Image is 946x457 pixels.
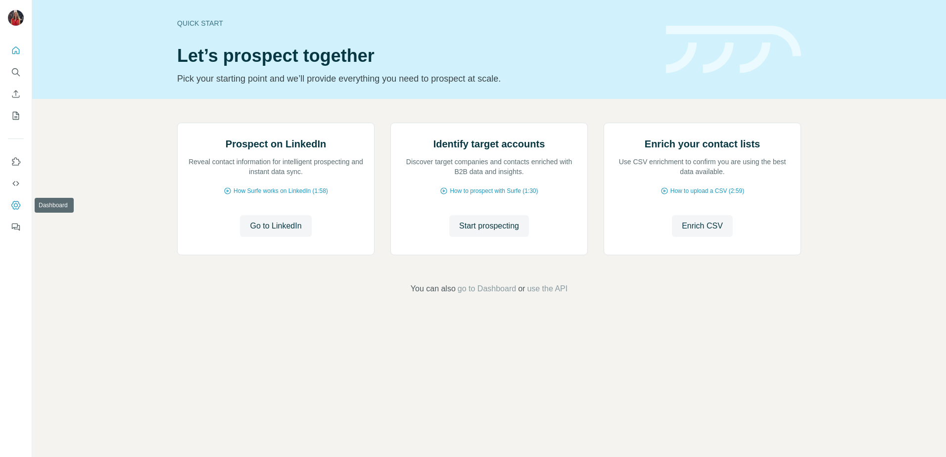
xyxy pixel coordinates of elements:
[8,107,24,125] button: My lists
[8,42,24,59] button: Quick start
[8,175,24,192] button: Use Surfe API
[250,220,301,232] span: Go to LinkedIn
[8,85,24,103] button: Enrich CSV
[177,18,654,28] div: Quick start
[645,137,760,151] h2: Enrich your contact lists
[240,215,311,237] button: Go to LinkedIn
[177,72,654,86] p: Pick your starting point and we’ll provide everything you need to prospect at scale.
[226,137,326,151] h2: Prospect on LinkedIn
[682,220,723,232] span: Enrich CSV
[518,283,525,295] span: or
[8,10,24,26] img: Avatar
[8,63,24,81] button: Search
[614,157,791,177] p: Use CSV enrichment to confirm you are using the best data available.
[459,220,519,232] span: Start prospecting
[672,215,733,237] button: Enrich CSV
[670,186,744,195] span: How to upload a CSV (2:59)
[8,218,24,236] button: Feedback
[666,26,801,74] img: banner
[8,153,24,171] button: Use Surfe on LinkedIn
[8,196,24,214] button: Dashboard
[449,215,529,237] button: Start prospecting
[411,283,456,295] span: You can also
[458,283,516,295] button: go to Dashboard
[188,157,364,177] p: Reveal contact information for intelligent prospecting and instant data sync.
[177,46,654,66] h1: Let’s prospect together
[401,157,577,177] p: Discover target companies and contacts enriched with B2B data and insights.
[234,186,328,195] span: How Surfe works on LinkedIn (1:58)
[527,283,568,295] button: use the API
[450,186,538,195] span: How to prospect with Surfe (1:30)
[433,137,545,151] h2: Identify target accounts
